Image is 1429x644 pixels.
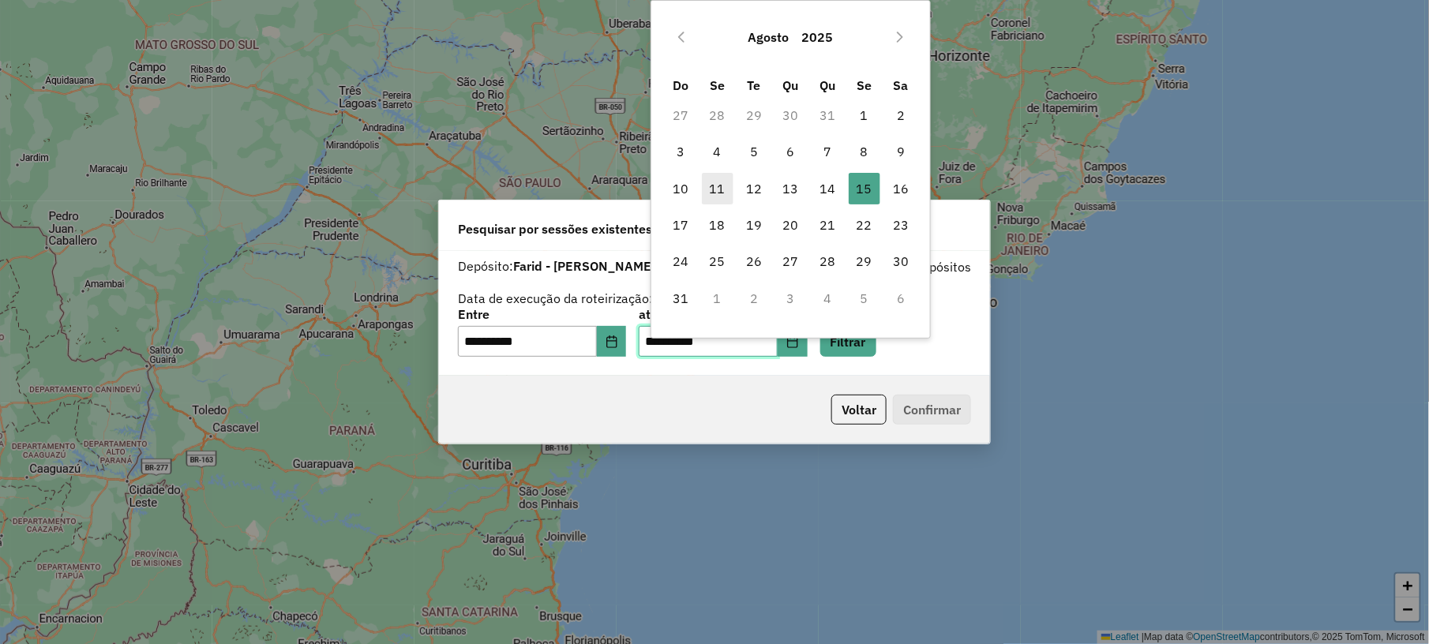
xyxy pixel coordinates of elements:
[846,207,883,243] td: 22
[738,173,770,204] span: 12
[458,256,655,275] label: Depósito:
[736,280,773,316] td: 2
[458,289,653,308] label: Data de execução da roteirização:
[812,136,843,167] span: 7
[639,305,807,324] label: até
[662,280,699,316] td: 31
[772,97,809,133] td: 30
[742,18,796,56] button: Choose Month
[662,243,699,279] td: 24
[820,77,835,93] span: Qu
[738,209,770,241] span: 19
[809,133,846,170] td: 7
[809,170,846,207] td: 14
[699,170,736,207] td: 11
[665,245,696,277] span: 24
[669,24,694,50] button: Previous Month
[738,245,770,277] span: 26
[812,245,843,277] span: 28
[887,24,913,50] button: Next Month
[710,77,725,93] span: Se
[846,280,883,316] td: 5
[809,207,846,243] td: 21
[662,207,699,243] td: 17
[846,243,883,279] td: 29
[772,207,809,243] td: 20
[702,136,733,167] span: 4
[820,327,876,357] button: Filtrar
[883,97,920,133] td: 2
[699,133,736,170] td: 4
[673,77,688,93] span: Do
[812,209,843,241] span: 21
[894,77,909,93] span: Sa
[772,280,809,316] td: 3
[662,97,699,133] td: 27
[778,326,808,358] button: Choose Date
[849,99,880,131] span: 1
[665,209,696,241] span: 17
[809,280,846,316] td: 4
[736,243,773,279] td: 26
[736,97,773,133] td: 29
[702,173,733,204] span: 11
[849,245,880,277] span: 29
[883,207,920,243] td: 23
[736,170,773,207] td: 12
[699,280,736,316] td: 1
[748,77,761,93] span: Te
[662,170,699,207] td: 10
[736,207,773,243] td: 19
[662,133,699,170] td: 3
[458,305,626,324] label: Entre
[665,173,696,204] span: 10
[702,209,733,241] span: 18
[885,136,917,167] span: 9
[812,173,843,204] span: 14
[883,133,920,170] td: 9
[883,280,920,316] td: 6
[846,97,883,133] td: 1
[665,136,696,167] span: 3
[831,395,887,425] button: Voltar
[809,97,846,133] td: 31
[665,283,696,314] span: 31
[775,136,807,167] span: 6
[849,136,880,167] span: 8
[885,173,917,204] span: 16
[772,170,809,207] td: 13
[849,173,880,204] span: 15
[783,77,799,93] span: Qu
[775,245,807,277] span: 27
[702,245,733,277] span: 25
[699,97,736,133] td: 28
[458,219,652,238] span: Pesquisar por sessões existentes
[796,18,840,56] button: Choose Year
[885,245,917,277] span: 30
[775,173,807,204] span: 13
[738,136,770,167] span: 5
[883,170,920,207] td: 16
[772,133,809,170] td: 6
[809,243,846,279] td: 28
[885,99,917,131] span: 2
[736,133,773,170] td: 5
[849,209,880,241] span: 22
[883,243,920,279] td: 30
[513,258,655,274] strong: Farid - [PERSON_NAME]
[846,170,883,207] td: 15
[597,326,627,358] button: Choose Date
[885,209,917,241] span: 23
[857,77,872,93] span: Se
[772,243,809,279] td: 27
[699,207,736,243] td: 18
[699,243,736,279] td: 25
[775,209,807,241] span: 20
[846,133,883,170] td: 8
